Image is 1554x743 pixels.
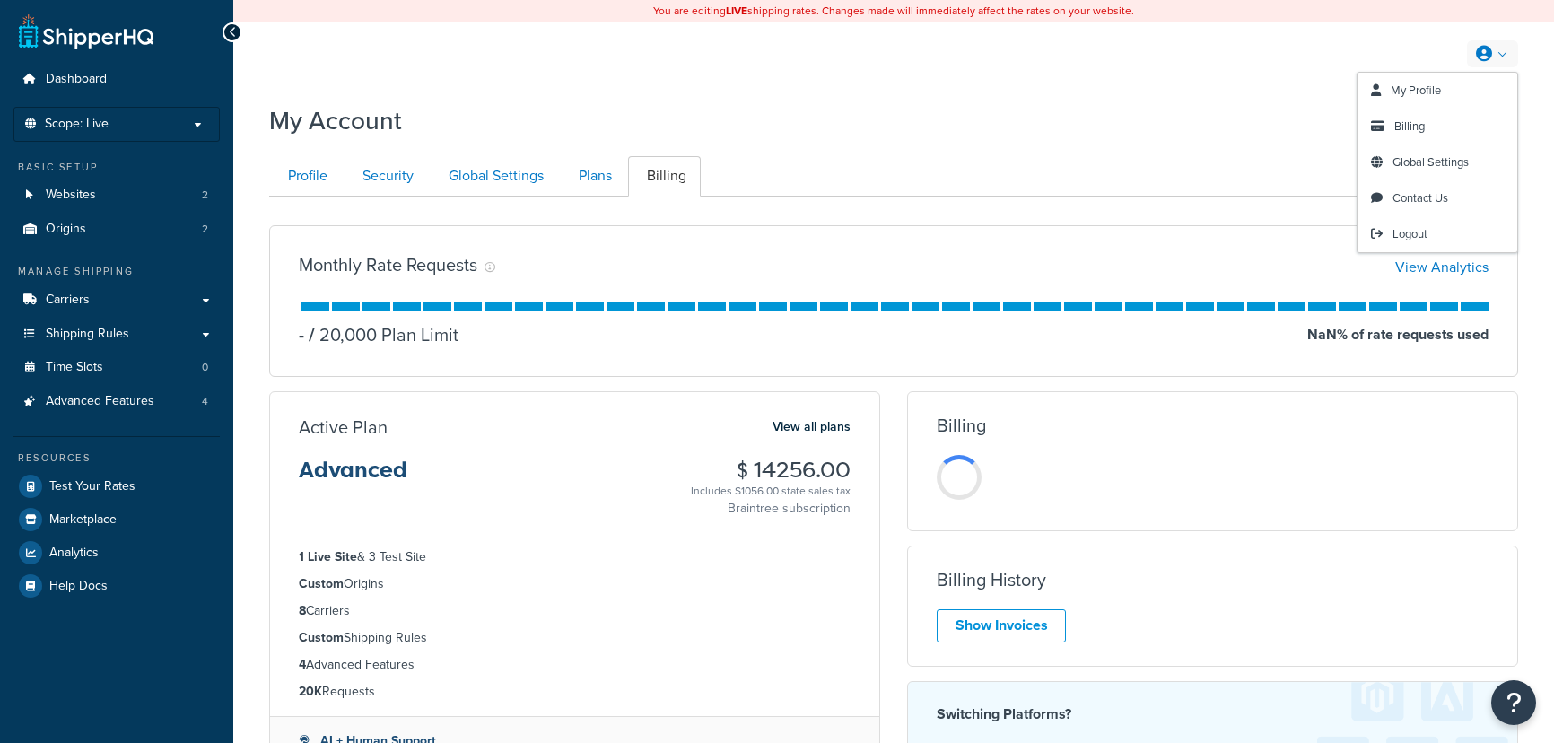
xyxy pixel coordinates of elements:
a: Billing [1358,109,1517,144]
h3: Advanced [299,459,407,496]
a: Advanced Features 4 [13,385,220,418]
span: Logout [1392,225,1427,242]
span: Billing [1394,118,1425,135]
div: Resources [13,450,220,466]
strong: Custom [299,628,344,647]
span: Origins [46,222,86,237]
a: Websites 2 [13,179,220,212]
li: Shipping Rules [299,628,851,648]
h3: Active Plan [299,417,388,437]
div: Includes $1056.00 state sales tax [691,482,851,500]
span: Shipping Rules [46,327,129,342]
a: Marketplace [13,503,220,536]
li: Origins [299,574,851,594]
a: Logout [1358,216,1517,252]
a: Carriers [13,284,220,317]
a: My Profile [1358,73,1517,109]
span: Help Docs [49,579,108,594]
span: 0 [202,360,208,375]
strong: 1 Live Site [299,547,357,566]
div: Manage Shipping [13,264,220,279]
a: Profile [269,156,342,197]
li: Websites [13,179,220,212]
h3: $ 14256.00 [691,459,851,482]
a: Origins 2 [13,213,220,246]
strong: 20K [299,682,322,701]
span: Websites [46,188,96,203]
a: Security [344,156,428,197]
p: NaN % of rate requests used [1307,322,1489,347]
span: Advanced Features [46,394,154,409]
a: Analytics [13,537,220,569]
h3: Monthly Rate Requests [299,255,477,275]
a: Shipping Rules [13,318,220,351]
span: Marketplace [49,512,117,528]
strong: 8 [299,601,306,620]
span: Analytics [49,546,99,561]
span: Scope: Live [45,117,109,132]
a: View Analytics [1395,257,1489,277]
p: 20,000 Plan Limit [304,322,458,347]
span: Time Slots [46,360,103,375]
span: 2 [202,222,208,237]
a: Contact Us [1358,180,1517,216]
span: 4 [202,394,208,409]
strong: Custom [299,574,344,593]
h3: Billing History [937,570,1046,590]
a: Test Your Rates [13,470,220,503]
li: & 3 Test Site [299,547,851,567]
li: Advanced Features [299,655,851,675]
li: Origins [13,213,220,246]
a: View all plans [773,415,851,439]
span: / [309,321,315,348]
a: Global Settings [1358,144,1517,180]
span: Global Settings [1392,153,1469,170]
a: Help Docs [13,570,220,602]
strong: 4 [299,655,306,674]
li: Carriers [299,601,851,621]
div: Basic Setup [13,160,220,175]
span: Carriers [46,293,90,308]
li: Requests [299,682,851,702]
a: Show Invoices [937,609,1066,642]
p: Braintree subscription [691,500,851,518]
a: Dashboard [13,63,220,96]
span: My Profile [1391,82,1441,99]
span: 2 [202,188,208,203]
a: Billing [628,156,701,197]
span: Test Your Rates [49,479,135,494]
span: Contact Us [1392,189,1448,206]
a: Plans [560,156,626,197]
b: LIVE [726,3,747,19]
a: Time Slots 0 [13,351,220,384]
li: Advanced Features [13,385,220,418]
h3: Billing [937,415,986,435]
a: Global Settings [430,156,558,197]
h1: My Account [269,103,402,138]
a: ShipperHQ Home [19,13,153,49]
button: Open Resource Center [1491,680,1536,725]
p: - [299,322,304,347]
h4: Switching Platforms? [937,704,1489,725]
span: Dashboard [46,72,107,87]
li: Time Slots [13,351,220,384]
